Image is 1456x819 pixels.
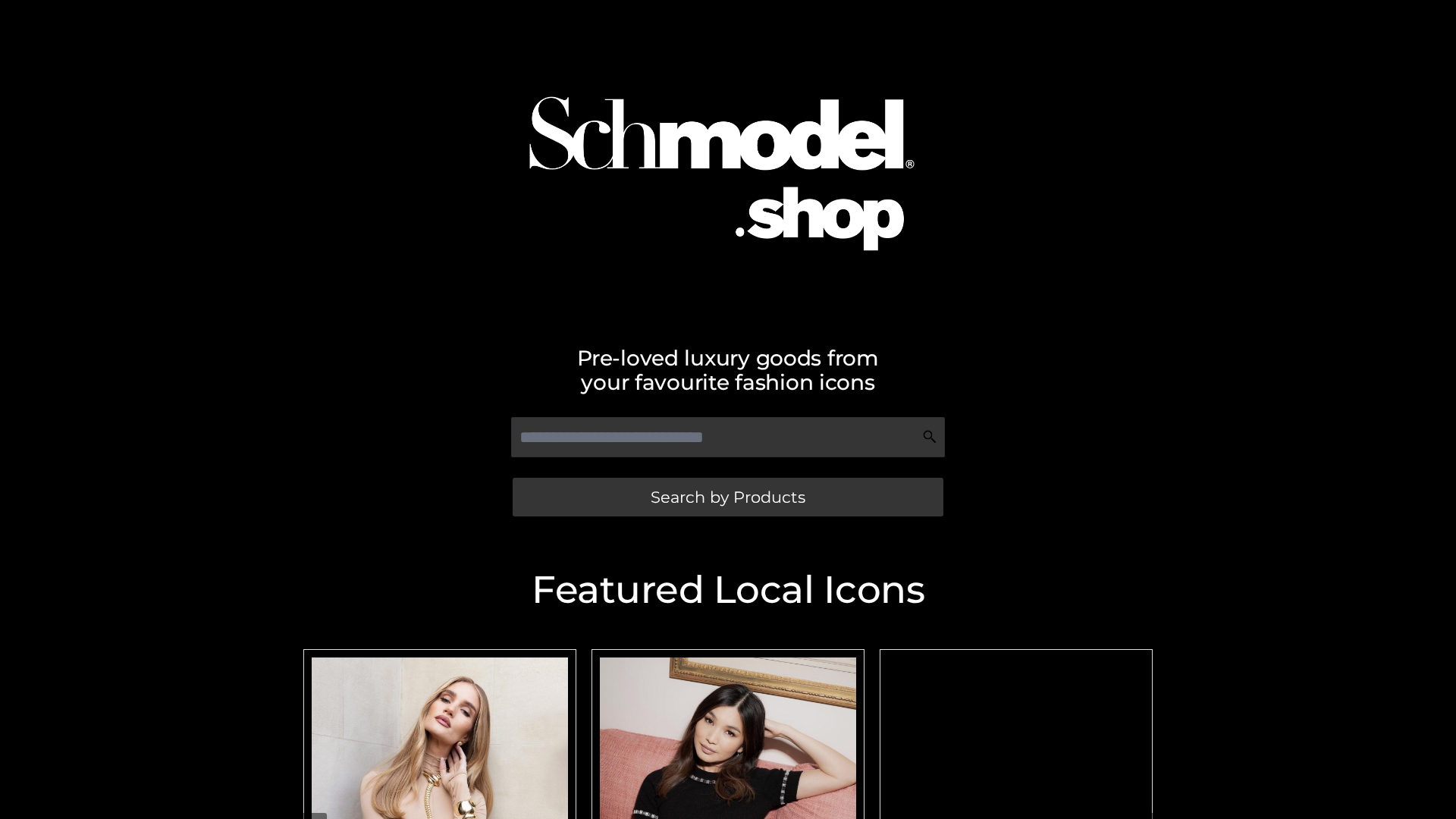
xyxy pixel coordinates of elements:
[513,478,943,516] a: Search by Products
[922,429,937,444] img: Search Icon
[296,346,1160,394] h2: Pre-loved luxury goods from your favourite fashion icons
[296,571,1160,609] h2: Featured Local Icons​
[651,489,805,505] span: Search by Products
